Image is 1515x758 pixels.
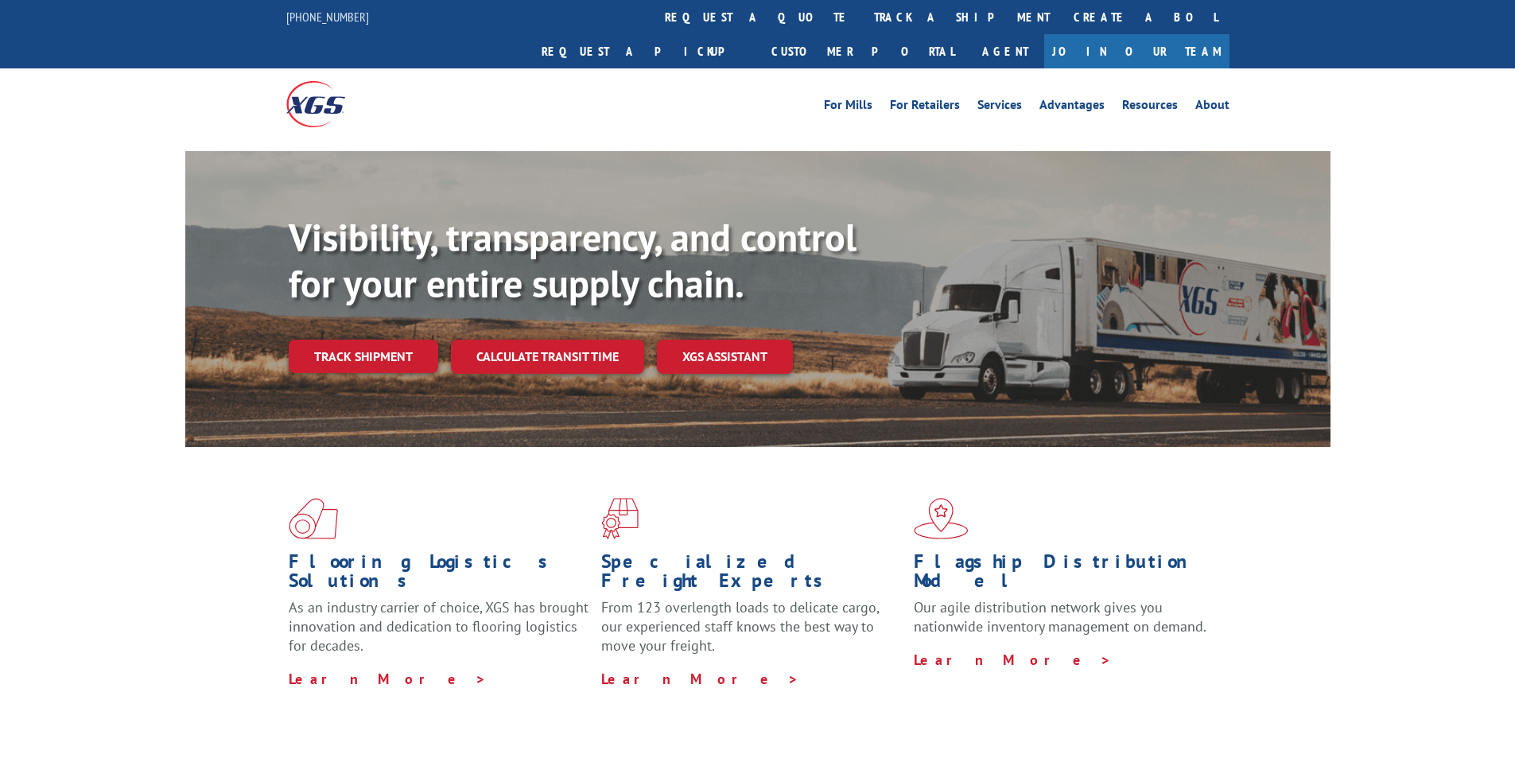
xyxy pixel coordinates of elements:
a: Track shipment [289,340,438,373]
img: xgs-icon-flagship-distribution-model-red [914,498,969,539]
img: xgs-icon-total-supply-chain-intelligence-red [289,498,338,539]
span: As an industry carrier of choice, XGS has brought innovation and dedication to flooring logistics... [289,598,589,655]
h1: Specialized Freight Experts [601,552,902,598]
a: [PHONE_NUMBER] [286,9,369,25]
a: Join Our Team [1044,34,1229,68]
img: xgs-icon-focused-on-flooring-red [601,498,639,539]
a: Customer Portal [759,34,966,68]
span: Our agile distribution network gives you nationwide inventory management on demand. [914,598,1206,636]
a: Learn More > [914,651,1112,669]
a: About [1195,99,1229,116]
a: For Mills [824,99,872,116]
a: Request a pickup [530,34,759,68]
h1: Flagship Distribution Model [914,552,1214,598]
a: Calculate transit time [451,340,644,374]
a: For Retailers [890,99,960,116]
a: Learn More > [289,670,487,688]
h1: Flooring Logistics Solutions [289,552,589,598]
a: Resources [1122,99,1178,116]
a: Advantages [1039,99,1105,116]
a: XGS ASSISTANT [657,340,793,374]
a: Services [977,99,1022,116]
a: Learn More > [601,670,799,688]
p: From 123 overlength loads to delicate cargo, our experienced staff knows the best way to move you... [601,598,902,669]
b: Visibility, transparency, and control for your entire supply chain. [289,212,857,308]
a: Agent [966,34,1044,68]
